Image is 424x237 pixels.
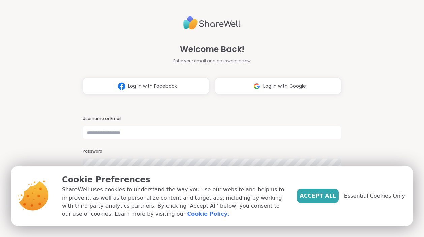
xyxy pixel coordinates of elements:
img: ShareWell Logo [183,13,241,32]
button: Log in with Google [215,78,341,94]
button: Log in with Facebook [83,78,209,94]
span: Log in with Facebook [128,83,177,90]
p: ShareWell uses cookies to understand the way you use our website and help us to improve it, as we... [62,186,286,218]
span: Enter your email and password below [173,58,251,64]
a: Cookie Policy. [187,210,229,218]
h3: Username or Email [83,116,341,122]
img: ShareWell Logomark [250,80,263,92]
span: Welcome Back! [180,43,244,55]
span: Accept All [300,192,336,200]
img: ShareWell Logomark [115,80,128,92]
p: Cookie Preferences [62,174,286,186]
h3: Password [83,149,341,154]
button: Accept All [297,189,339,203]
span: Essential Cookies Only [344,192,405,200]
span: Log in with Google [263,83,306,90]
